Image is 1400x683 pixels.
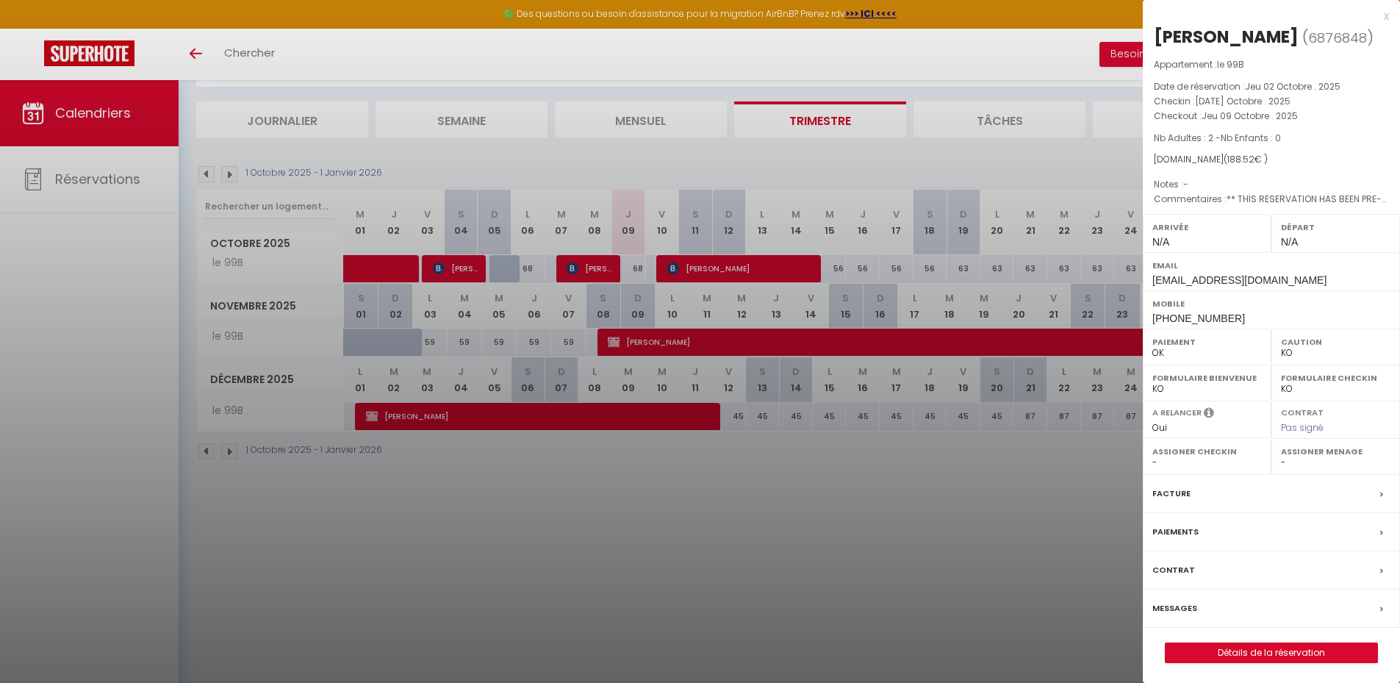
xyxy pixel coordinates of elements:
[1152,274,1327,286] span: [EMAIL_ADDRESS][DOMAIN_NAME]
[1152,371,1262,385] label: Formulaire Bienvenue
[1152,524,1199,540] label: Paiements
[1154,192,1389,207] p: Commentaires :
[1281,335,1390,349] label: Caution
[1152,407,1202,419] label: A relancer
[1152,562,1195,578] label: Contrat
[1281,421,1324,434] span: Pas signé
[1302,27,1374,48] span: ( )
[1281,236,1298,248] span: N/A
[1152,236,1169,248] span: N/A
[1227,153,1254,165] span: 188.52
[1224,153,1268,165] span: ( € )
[1154,57,1389,72] p: Appartement :
[1281,444,1390,459] label: Assigner Menage
[1143,7,1389,25] div: x
[1152,296,1390,311] label: Mobile
[1308,29,1367,47] span: 6876848
[1281,371,1390,385] label: Formulaire Checkin
[1154,177,1389,192] p: Notes :
[1281,407,1324,416] label: Contrat
[1154,109,1389,124] p: Checkout :
[1154,94,1389,109] p: Checkin :
[1221,132,1281,144] span: Nb Enfants : 0
[1217,58,1244,71] span: le 99B
[1154,153,1389,167] div: [DOMAIN_NAME]
[1154,132,1281,144] span: Nb Adultes : 2 -
[1204,407,1214,423] i: Sélectionner OUI si vous souhaiter envoyer les séquences de messages post-checkout
[1152,444,1262,459] label: Assigner Checkin
[1245,80,1340,93] span: Jeu 02 Octobre . 2025
[1281,220,1390,235] label: Départ
[1154,25,1299,49] div: [PERSON_NAME]
[1166,643,1377,662] a: Détails de la réservation
[1202,110,1298,122] span: Jeu 09 Octobre . 2025
[1195,95,1290,107] span: [DATE] Octobre . 2025
[1183,178,1188,190] span: -
[1165,643,1378,663] button: Détails de la réservation
[1152,258,1390,273] label: Email
[1152,220,1262,235] label: Arrivée
[1152,486,1191,501] label: Facture
[1152,335,1262,349] label: Paiement
[1152,601,1197,616] label: Messages
[1154,79,1389,94] p: Date de réservation :
[1152,312,1245,324] span: [PHONE_NUMBER]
